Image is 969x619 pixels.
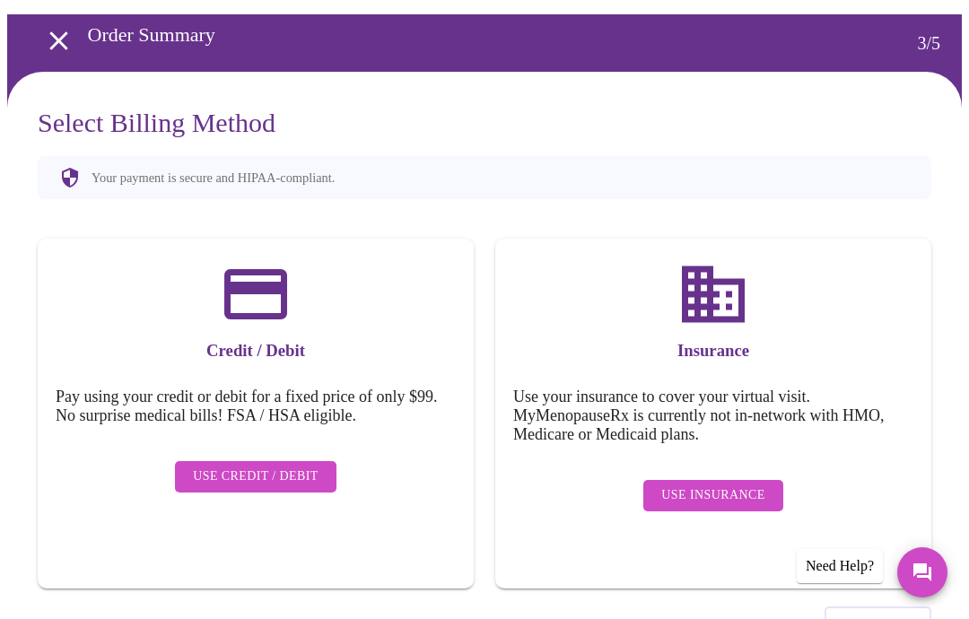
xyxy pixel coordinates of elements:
button: open drawer [32,14,85,67]
button: Messages [897,547,947,597]
h5: Use your insurance to cover your virtual visit. MyMenopauseRx is currently not in-network with HM... [513,388,913,444]
p: Your payment is secure and HIPAA-compliant. [92,170,335,186]
button: Use Insurance [643,480,782,511]
span: Use Credit / Debit [193,466,319,488]
h3: Order Summary [88,23,846,47]
h5: Pay using your credit or debit for a fixed price of only $99. No surprise medical bills! FSA / HS... [56,388,456,425]
span: Use Insurance [661,484,764,507]
h3: Credit / Debit [56,341,456,361]
button: Use Credit / Debit [175,461,336,493]
h3: Insurance [513,341,913,361]
h3: Select Billing Method [38,108,931,138]
h3: 3 / 5 [917,33,940,54]
div: Need Help? [797,549,883,583]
